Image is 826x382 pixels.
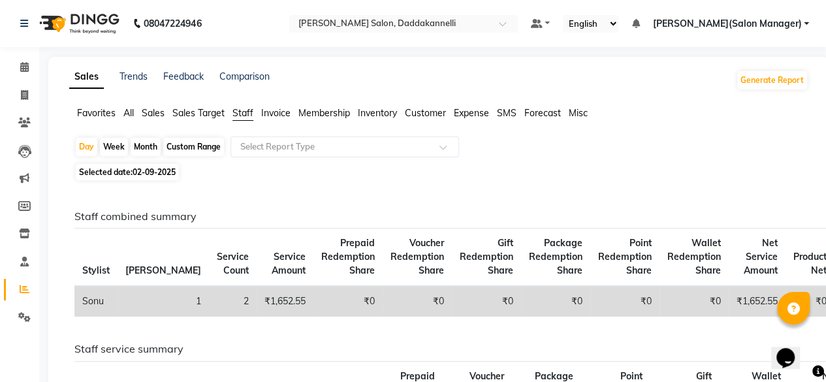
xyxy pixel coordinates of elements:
[313,286,383,317] td: ₹0
[219,71,270,82] a: Comparison
[737,71,807,89] button: Generate Report
[590,286,659,317] td: ₹0
[82,264,110,276] span: Stylist
[257,286,313,317] td: ₹1,652.55
[358,107,397,119] span: Inventory
[261,107,291,119] span: Invoice
[217,251,249,276] span: Service Count
[131,138,161,156] div: Month
[405,107,446,119] span: Customer
[76,138,97,156] div: Day
[163,71,204,82] a: Feedback
[521,286,590,317] td: ₹0
[598,237,652,276] span: Point Redemption Share
[33,5,123,42] img: logo
[454,107,489,119] span: Expense
[119,71,148,82] a: Trends
[163,138,224,156] div: Custom Range
[729,286,786,317] td: ₹1,652.55
[69,65,104,89] a: Sales
[659,286,729,317] td: ₹0
[524,107,561,119] span: Forecast
[142,107,165,119] span: Sales
[529,237,582,276] span: Package Redemption Share
[123,107,134,119] span: All
[452,286,521,317] td: ₹0
[321,237,375,276] span: Prepaid Redemption Share
[497,107,516,119] span: SMS
[74,343,798,355] h6: Staff service summary
[667,237,721,276] span: Wallet Redemption Share
[209,286,257,317] td: 2
[76,164,179,180] span: Selected date:
[74,210,798,223] h6: Staff combined summary
[133,167,176,177] span: 02-09-2025
[144,5,201,42] b: 08047224946
[118,286,209,317] td: 1
[652,17,801,31] span: [PERSON_NAME](Salon Manager)
[771,330,813,369] iframe: chat widget
[460,237,513,276] span: Gift Redemption Share
[390,237,444,276] span: Voucher Redemption Share
[74,286,118,317] td: Sonu
[232,107,253,119] span: Staff
[100,138,128,156] div: Week
[569,107,588,119] span: Misc
[744,237,778,276] span: Net Service Amount
[272,251,306,276] span: Service Amount
[125,264,201,276] span: [PERSON_NAME]
[172,107,225,119] span: Sales Target
[383,286,452,317] td: ₹0
[298,107,350,119] span: Membership
[77,107,116,119] span: Favorites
